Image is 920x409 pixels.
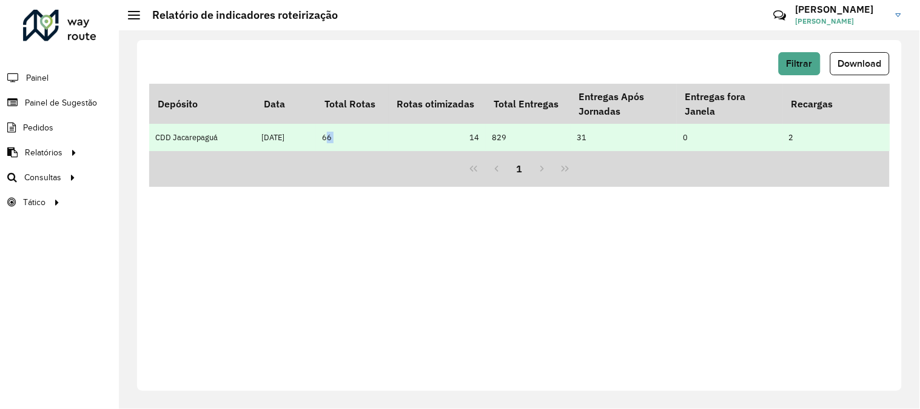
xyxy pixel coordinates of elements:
td: CDD Jacarepaguá [149,124,255,151]
td: 0 [677,124,783,151]
th: Rotas otimizadas [389,84,486,124]
th: Data [255,84,316,124]
span: Painel de Sugestão [25,96,97,109]
td: 14 [389,124,486,151]
th: Entregas fora Janela [677,84,783,124]
th: Entregas Após Jornadas [571,84,677,124]
span: [PERSON_NAME] [796,16,887,27]
th: Recargas [783,84,889,124]
td: 829 [486,124,571,151]
span: Filtrar [787,58,813,69]
th: Depósito [149,84,255,124]
span: Pedidos [23,121,53,134]
th: Total Rotas [316,84,389,124]
th: Total Entregas [486,84,571,124]
td: 2 [783,124,889,151]
a: Contato Rápido [767,2,793,29]
span: Relatórios [25,146,62,159]
h3: [PERSON_NAME] [796,4,887,15]
span: Painel [26,72,49,84]
td: 31 [571,124,677,151]
td: 66 [316,124,389,151]
button: 1 [508,157,531,180]
span: Consultas [24,171,61,184]
td: [DATE] [255,124,316,151]
span: Download [838,58,882,69]
h2: Relatório de indicadores roteirização [140,8,338,22]
span: Tático [23,196,45,209]
button: Filtrar [779,52,821,75]
button: Download [830,52,890,75]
